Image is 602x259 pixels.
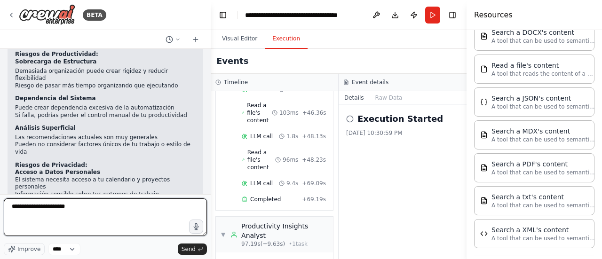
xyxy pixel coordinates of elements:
[15,141,196,156] li: Pueden no considerar factores únicos de tu trabajo o estilo de vida
[15,95,96,102] strong: Dependencia del Sistema
[214,29,265,49] button: Visual Editor
[491,28,595,37] div: Search a DOCX's content
[189,220,203,234] button: Click to speak your automation idea
[221,231,226,238] span: ▼
[216,55,248,68] h2: Events
[188,34,203,45] button: Start a new chat
[491,225,595,235] div: Search a XML's content
[15,169,100,175] strong: Acceso a Datos Personales
[480,32,488,40] img: DOCXSearchTool
[491,126,595,136] div: Search a MDX's content
[491,169,595,176] p: A tool that can be used to semantic search a query from a PDF's content.
[15,58,96,65] strong: Sobrecarga de Estructura
[15,112,196,119] li: Si falla, podrías perder el control manual de tu productividad
[283,156,298,164] span: 96ms
[480,197,488,204] img: TXTSearchTool
[247,149,275,171] span: Read a file's content
[370,91,408,104] button: Raw Data
[15,68,196,82] li: Demasiada organización puede crear rigidez y reducir flexibilidad
[15,134,196,141] li: Las recomendaciones actuales son muy generales
[17,245,40,253] span: Improve
[474,9,513,21] h4: Resources
[15,125,76,131] strong: Análisis Superficial
[162,34,184,45] button: Switch to previous chat
[289,240,308,248] span: • 1 task
[302,196,326,203] span: + 69.19s
[4,243,45,255] button: Improve
[346,129,459,137] div: [DATE] 10:30:59 PM
[302,133,326,140] span: + 48.13s
[491,70,595,78] p: A tool that reads the content of a file. To use this tool, provide a 'file_path' parameter with t...
[245,10,351,20] nav: breadcrumb
[250,196,281,203] span: Completed
[216,8,230,22] button: Hide left sidebar
[247,102,272,124] span: Read a file's content
[491,159,595,169] div: Search a PDF's content
[241,221,328,240] div: Productivity Insights Analyst
[286,180,298,187] span: 9.4s
[241,240,285,248] span: 97.19s (+9.63s)
[83,9,106,21] div: BETA
[491,192,595,202] div: Search a txt's content
[224,78,248,86] h3: Timeline
[279,109,299,117] span: 103ms
[480,98,488,106] img: JSONSearchTool
[480,164,488,172] img: PDFSearchTool
[15,176,196,191] li: El sistema necesita acceso a tu calendario y proyectos personales
[491,202,595,209] p: A tool that can be used to semantic search a query from a txt's content.
[15,104,196,112] li: Puede crear dependencia excesiva de la automatización
[250,180,273,187] span: LLM call
[352,78,388,86] h3: Event details
[286,133,298,140] span: 1.8s
[491,37,595,45] p: A tool that can be used to semantic search a query from a DOCX's content.
[491,235,595,242] p: A tool that can be used to semantic search a query from a XML's content.
[480,131,488,139] img: MDXSearchTool
[182,245,196,253] span: Send
[265,29,308,49] button: Execution
[491,103,595,110] p: A tool that can be used to semantic search a query from a JSON's content.
[480,230,488,237] img: XMLSearchTool
[15,162,87,168] strong: Riesgos de Privacidad:
[302,180,326,187] span: + 69.09s
[446,8,459,22] button: Hide right sidebar
[15,191,196,198] li: Información sensible sobre tus patrones de trabajo
[302,156,326,164] span: + 48.23s
[15,82,196,90] li: Riesgo de pasar más tiempo organizando que ejecutando
[302,109,326,117] span: + 46.36s
[19,4,75,25] img: Logo
[250,133,273,140] span: LLM call
[480,65,488,73] img: FileReadTool
[491,136,595,143] p: A tool that can be used to semantic search a query from a MDX's content.
[339,91,370,104] button: Details
[491,61,595,70] div: Read a file's content
[357,112,443,126] h2: Execution Started
[15,51,98,57] strong: Riesgos de Productividad:
[491,94,595,103] div: Search a JSON's content
[178,243,207,255] button: Send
